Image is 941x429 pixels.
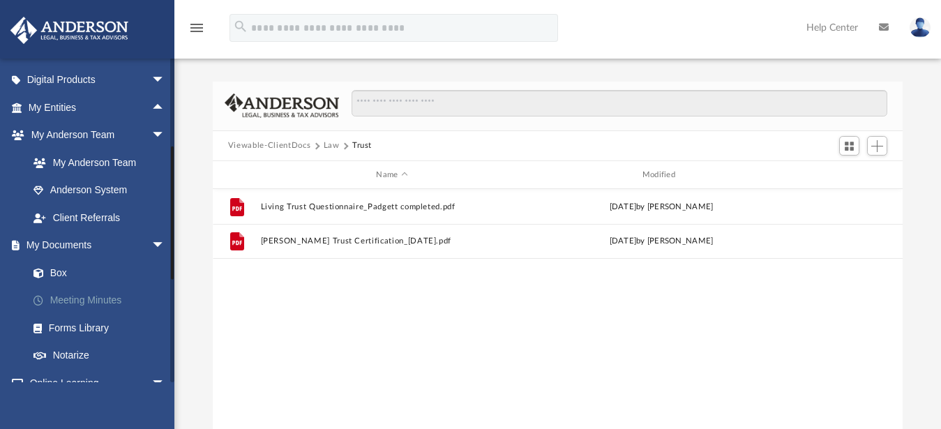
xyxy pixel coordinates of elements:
a: My Entitiesarrow_drop_up [10,93,186,121]
span: arrow_drop_up [151,93,179,122]
img: User Pic [910,17,931,38]
span: arrow_drop_down [151,66,179,95]
a: Meeting Minutes [20,287,186,315]
div: by [PERSON_NAME] [529,236,792,248]
a: Digital Productsarrow_drop_down [10,66,186,94]
a: menu [188,27,205,36]
input: Search files and folders [352,90,887,116]
button: Viewable-ClientDocs [228,140,310,152]
div: Modified [529,169,793,181]
a: My Anderson Teamarrow_drop_down [10,121,179,149]
a: Anderson System [20,176,179,204]
span: arrow_drop_down [151,121,179,150]
img: Anderson Advisors Platinum Portal [6,17,133,44]
button: Living Trust Questionnaire_Padgett completed.pdf [260,202,523,211]
div: Name [259,169,523,181]
span: arrow_drop_down [151,369,179,398]
i: search [233,19,248,34]
div: [DATE] by [PERSON_NAME] [529,201,792,213]
span: [DATE] [610,238,637,246]
button: Law [324,140,340,152]
i: menu [188,20,205,36]
span: arrow_drop_down [151,232,179,260]
div: id [799,169,896,181]
a: Client Referrals [20,204,179,232]
div: id [219,169,254,181]
button: Trust [352,140,372,152]
button: [PERSON_NAME] Trust Certification_[DATE].pdf [260,237,523,246]
button: Switch to Grid View [839,136,860,156]
a: Online Learningarrow_drop_down [10,369,179,397]
button: Add [867,136,888,156]
a: Box [20,259,179,287]
a: Forms Library [20,314,179,342]
a: My Anderson Team [20,149,172,176]
a: My Documentsarrow_drop_down [10,232,186,259]
a: Notarize [20,342,186,370]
